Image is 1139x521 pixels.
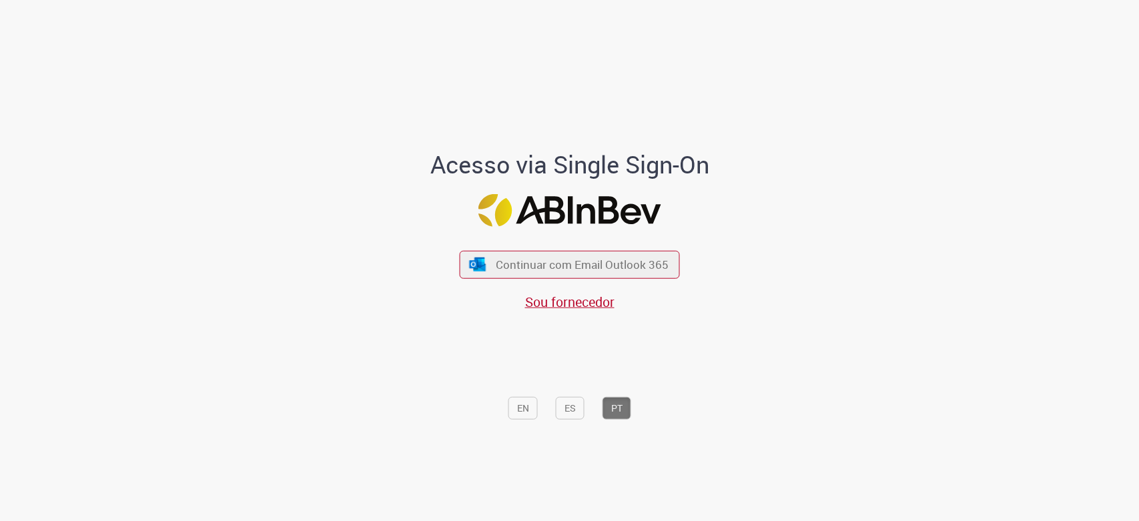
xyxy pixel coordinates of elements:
button: ícone Azure/Microsoft 360 Continuar com Email Outlook 365 [460,251,680,278]
button: ES [556,396,585,419]
img: ícone Azure/Microsoft 360 [468,257,486,271]
h1: Acesso via Single Sign-On [384,151,755,178]
button: EN [508,396,538,419]
img: Logo ABInBev [478,193,661,226]
a: Sou fornecedor [525,292,615,310]
button: PT [603,396,631,419]
span: Continuar com Email Outlook 365 [496,257,669,272]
